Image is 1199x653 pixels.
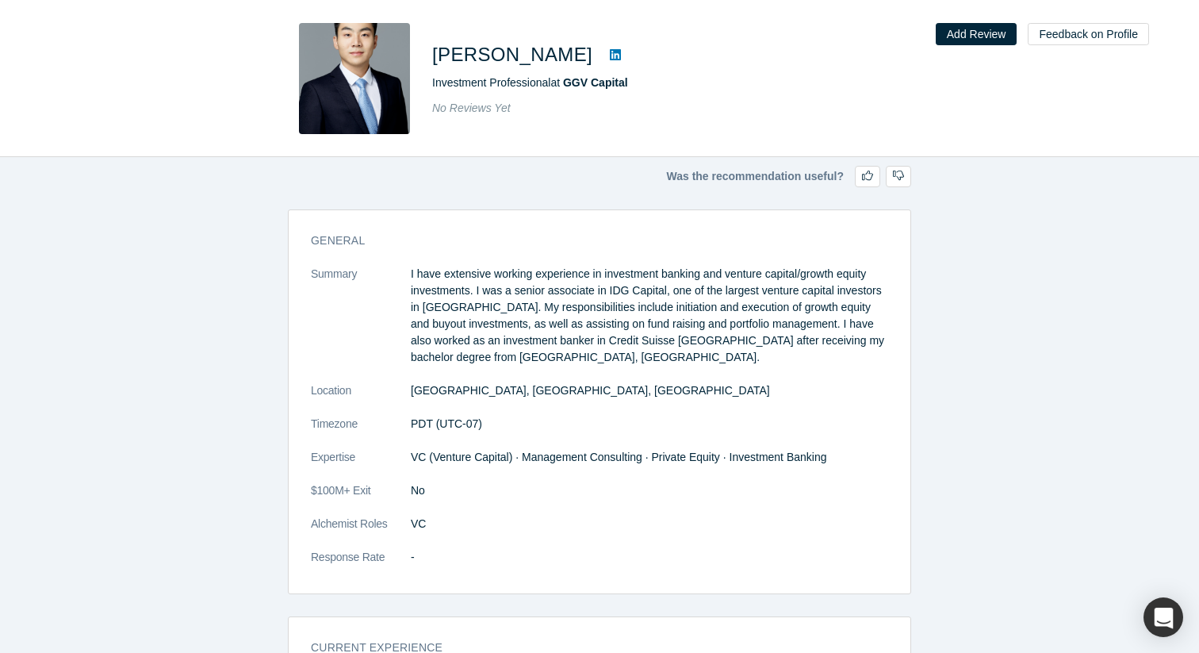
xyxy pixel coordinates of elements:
[411,266,888,366] p: I have extensive working experience in investment banking and venture capital/growth equity inves...
[311,416,411,449] dt: Timezone
[311,266,411,382] dt: Summary
[432,102,511,114] span: No Reviews Yet
[432,40,592,69] h1: [PERSON_NAME]
[311,516,411,549] dt: Alchemist Roles
[311,382,411,416] dt: Location
[1028,23,1149,45] button: Feedback on Profile
[288,166,911,187] div: Was the recommendation useful?
[311,449,411,482] dt: Expertise
[311,482,411,516] dt: $100M+ Exit
[411,549,888,566] dd: -
[299,23,410,134] img: Bruce Song's Profile Image
[563,76,628,89] a: GGV Capital
[411,382,888,399] dd: [GEOGRAPHIC_DATA], [GEOGRAPHIC_DATA], [GEOGRAPHIC_DATA]
[432,76,628,89] span: Investment Professional at
[411,451,827,463] span: VC (Venture Capital) · Management Consulting · Private Equity · Investment Banking
[411,416,888,432] dd: PDT (UTC-07)
[311,232,866,249] h3: General
[411,482,888,499] dd: No
[411,516,888,532] dd: VC
[936,23,1017,45] button: Add Review
[311,549,411,582] dt: Response Rate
